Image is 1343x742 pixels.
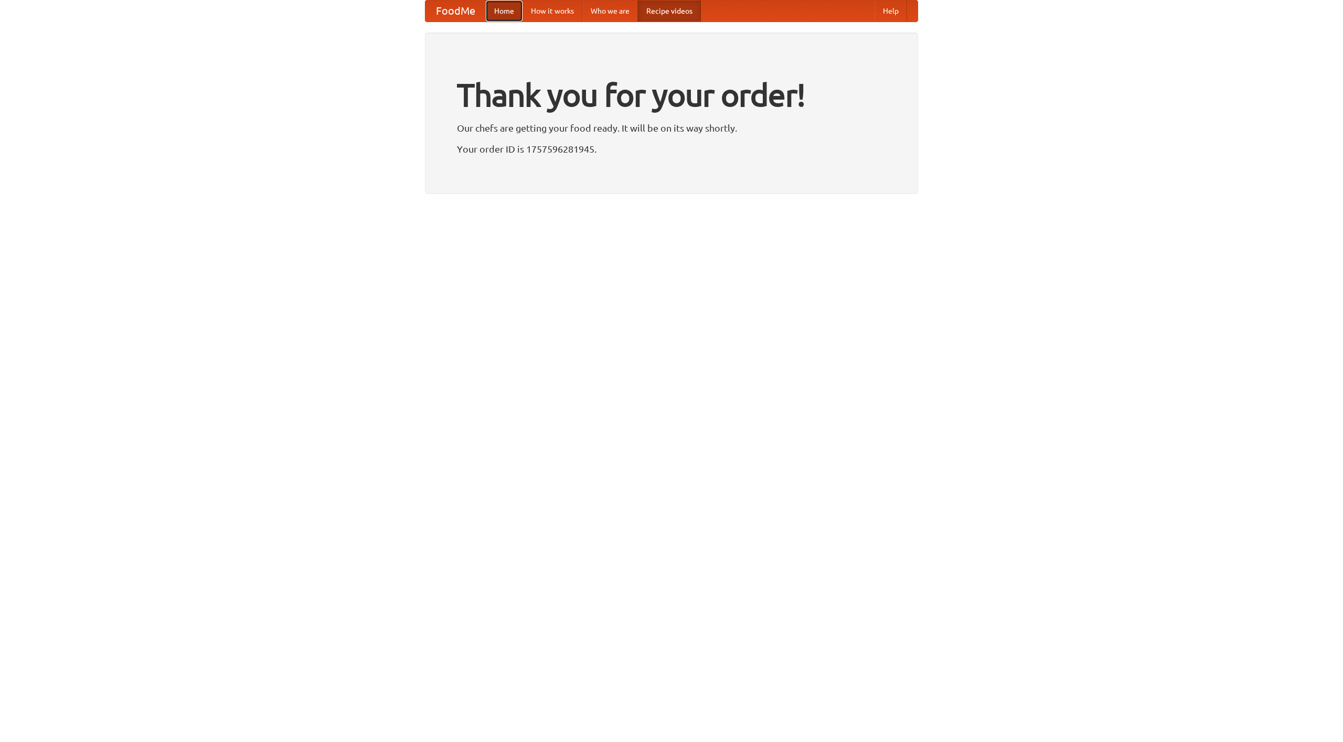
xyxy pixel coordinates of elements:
a: Home [486,1,523,21]
a: FoodMe [425,1,486,21]
h1: Thank you for your order! [457,70,886,120]
a: Who we are [582,1,638,21]
a: Recipe videos [638,1,701,21]
a: Help [875,1,907,21]
p: Our chefs are getting your food ready. It will be on its way shortly. [457,120,886,136]
a: How it works [523,1,582,21]
p: Your order ID is 1757596281945. [457,141,886,157]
